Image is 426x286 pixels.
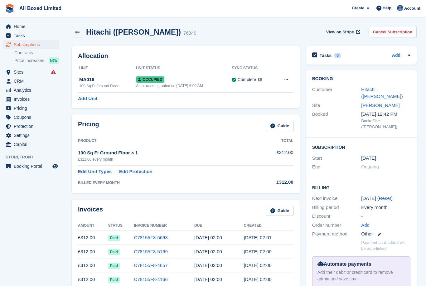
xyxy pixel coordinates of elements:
[312,195,361,202] div: Next invoice
[14,122,51,131] span: Protection
[361,240,410,252] p: Payment card added will be auto-linked
[3,40,59,49] a: menu
[312,144,410,150] h2: Subscription
[136,83,232,89] div: Auto access granted on [DATE] 6:00 AM
[14,22,51,31] span: Home
[78,206,103,216] h2: Invoices
[397,5,403,11] img: Liam Spencer
[78,259,108,273] td: £312.00
[361,230,410,238] div: Other
[119,168,152,175] a: Edit Protection
[266,206,293,216] a: Guide
[312,111,361,130] div: Booked
[3,68,59,76] a: menu
[3,140,59,149] a: menu
[136,63,232,73] th: Unit Status
[14,113,51,122] span: Coupons
[78,180,254,186] div: BILLED EVERY MONTH
[361,155,376,162] time: 2025-03-29 01:00:00 UTC
[266,121,293,131] a: Guide
[14,162,51,171] span: Booking Portal
[134,263,167,268] a: C78155F8-4657
[78,221,108,231] th: Amount
[14,50,59,56] a: Contracts
[194,263,222,268] time: 2025-05-30 01:00:00 UTC
[361,204,410,211] div: Every month
[3,22,59,31] a: menu
[383,5,391,11] span: Help
[237,76,256,83] div: Complete
[326,29,354,35] span: View on Stripe
[312,184,410,191] h2: Billing
[392,52,400,59] a: Add
[78,149,254,157] div: 100 Sq Ft Ground Floor × 1
[312,76,410,81] h2: Booking
[14,58,44,64] span: Price increases
[244,277,272,282] time: 2025-04-29 01:00:49 UTC
[108,263,120,269] span: Paid
[324,27,361,37] a: View on Stripe
[78,121,99,131] h2: Pricing
[361,164,379,169] span: Ongoing
[3,162,59,171] a: menu
[5,4,14,13] img: stora-icon-8386f47178a22dfd0bd8f6a31ec36ba5ce8667c1dd55bd0f319d3a0aa187defe.svg
[51,162,59,170] a: Preview store
[404,5,420,12] span: Account
[254,179,293,186] div: £312.00
[134,235,167,240] a: C78155F8-5663
[17,3,64,13] a: All Boxed Limited
[312,230,361,238] div: Payment method
[361,87,403,99] a: Hitachi ([PERSON_NAME])
[312,213,361,220] div: Discount
[194,249,222,254] time: 2025-06-30 01:00:00 UTC
[194,235,222,240] time: 2025-07-30 01:00:00 UTC
[361,222,370,229] a: Add
[361,195,410,202] div: [DATE] ( )
[312,102,361,109] div: Site
[3,113,59,122] a: menu
[3,77,59,85] a: menu
[258,78,262,81] img: icon-info-grey-7440780725fd019a000dd9b08b2336e03edf1995a4989e88bcd33f0948082b44.svg
[3,95,59,104] a: menu
[312,204,361,211] div: Billing period
[14,40,51,49] span: Subscriptions
[361,111,410,118] div: [DATE] 12:42 PM
[78,231,108,245] td: £312.00
[379,196,391,201] a: Reset
[312,86,361,100] div: Customer
[254,136,293,146] th: Total
[136,76,164,83] span: Occupied
[78,168,112,175] a: Edit Unit Types
[244,249,272,254] time: 2025-06-29 01:00:37 UTC
[108,235,120,241] span: Paid
[6,154,62,160] span: Storefront
[334,53,341,58] div: 0
[78,52,293,60] h2: Allocation
[14,68,51,76] span: Sites
[312,222,361,229] div: Order number
[49,57,59,64] div: NEW
[14,95,51,104] span: Invoices
[3,104,59,113] a: menu
[14,31,51,40] span: Tasks
[14,86,51,95] span: Analytics
[108,221,134,231] th: Status
[312,163,361,171] div: End
[86,28,181,36] h2: Hitachi ([PERSON_NAME])
[361,213,410,220] div: -
[78,245,108,259] td: £312.00
[244,263,272,268] time: 2025-05-29 01:00:47 UTC
[361,118,410,130] div: Backoffice ([PERSON_NAME])
[317,269,405,282] div: Add their debit or credit card to remove admin and save time.
[51,70,56,75] i: Smart entry sync failures have occurred
[183,30,196,37] div: 76349
[3,31,59,40] a: menu
[108,277,120,283] span: Paid
[108,249,120,255] span: Paid
[14,104,51,113] span: Pricing
[3,86,59,95] a: menu
[78,136,254,146] th: Product
[78,63,136,73] th: Unit
[369,27,417,37] a: Cancel Subscription
[244,221,293,231] th: Created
